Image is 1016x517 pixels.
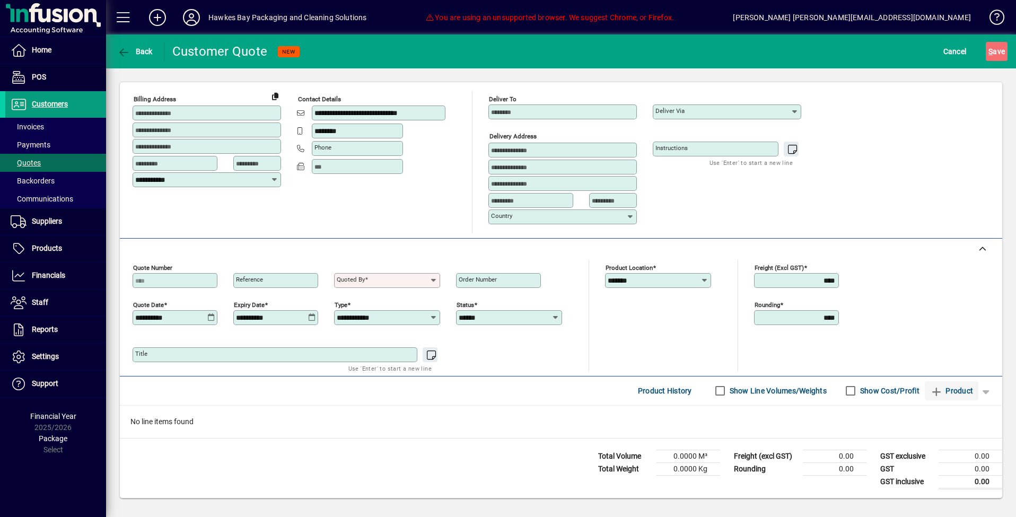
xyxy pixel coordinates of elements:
button: Add [141,8,174,27]
span: Financials [32,271,65,279]
td: 0.00 [939,450,1002,462]
mat-hint: Use 'Enter' to start a new line [348,362,432,374]
td: 0.00 [803,462,866,475]
span: Financial Year [30,412,76,420]
mat-label: Reference [236,276,263,283]
button: Product [925,381,978,400]
span: Back [117,47,153,56]
button: Back [115,42,155,61]
td: 0.0000 Kg [656,462,720,475]
a: Support [5,371,106,397]
mat-label: Order number [459,276,497,283]
mat-label: Country [491,212,512,220]
td: GST exclusive [875,450,939,462]
a: Financials [5,262,106,289]
td: Total Volume [593,450,656,462]
span: Communications [11,195,73,203]
div: Customer Quote [172,43,268,60]
mat-label: Freight (excl GST) [755,264,804,271]
span: You are using an unsupported browser. We suggest Chrome, or Firefox. [426,13,674,22]
span: Products [32,244,62,252]
div: No line items found [120,406,1002,438]
span: Support [32,379,58,388]
button: Cancel [941,42,969,61]
span: S [988,47,993,56]
span: Payments [11,141,50,149]
a: Communications [5,190,106,208]
td: GST inclusive [875,475,939,488]
mat-label: Phone [314,144,331,151]
td: Total Weight [593,462,656,475]
span: Cancel [943,43,967,60]
span: Settings [32,352,59,361]
td: Rounding [729,462,803,475]
span: Suppliers [32,217,62,225]
span: POS [32,73,46,81]
span: Staff [32,298,48,306]
button: Copy to Delivery address [267,87,284,104]
span: Backorders [11,177,55,185]
span: Product [930,382,973,399]
a: Knowledge Base [982,2,1003,37]
mat-label: Deliver To [489,95,516,103]
a: Suppliers [5,208,106,235]
span: NEW [282,48,295,55]
a: Payments [5,136,106,154]
mat-label: Product location [606,264,653,271]
mat-label: Type [335,301,347,308]
mat-label: Deliver via [655,107,685,115]
app-page-header-button: Back [106,42,164,61]
mat-label: Expiry date [234,301,265,308]
td: 0.00 [803,450,866,462]
label: Show Line Volumes/Weights [728,385,827,396]
span: Reports [32,325,58,334]
mat-label: Rounding [755,301,780,308]
mat-label: Quote date [133,301,164,308]
span: ave [988,43,1005,60]
span: Invoices [11,122,44,131]
a: Staff [5,290,106,316]
a: Reports [5,317,106,343]
a: Products [5,235,106,262]
a: POS [5,64,106,91]
td: 0.00 [939,475,1002,488]
div: Hawkes Bay Packaging and Cleaning Solutions [208,9,367,26]
button: Profile [174,8,208,27]
mat-label: Status [457,301,474,308]
div: [PERSON_NAME] [PERSON_NAME][EMAIL_ADDRESS][DOMAIN_NAME] [733,9,971,26]
span: Customers [32,100,68,108]
td: Freight (excl GST) [729,450,803,462]
a: Settings [5,344,106,370]
span: Quotes [11,159,41,167]
button: Product History [634,381,696,400]
mat-label: Quoted by [337,276,365,283]
mat-label: Instructions [655,144,688,152]
td: 0.0000 M³ [656,450,720,462]
span: Product History [638,382,692,399]
label: Show Cost/Profit [858,385,919,396]
a: Quotes [5,154,106,172]
td: GST [875,462,939,475]
a: Invoices [5,118,106,136]
td: 0.00 [939,462,1002,475]
button: Save [986,42,1008,61]
a: Backorders [5,172,106,190]
mat-label: Title [135,350,147,357]
span: Package [39,434,67,443]
mat-hint: Use 'Enter' to start a new line [710,156,793,169]
mat-label: Quote number [133,264,172,271]
span: Home [32,46,51,54]
a: Home [5,37,106,64]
